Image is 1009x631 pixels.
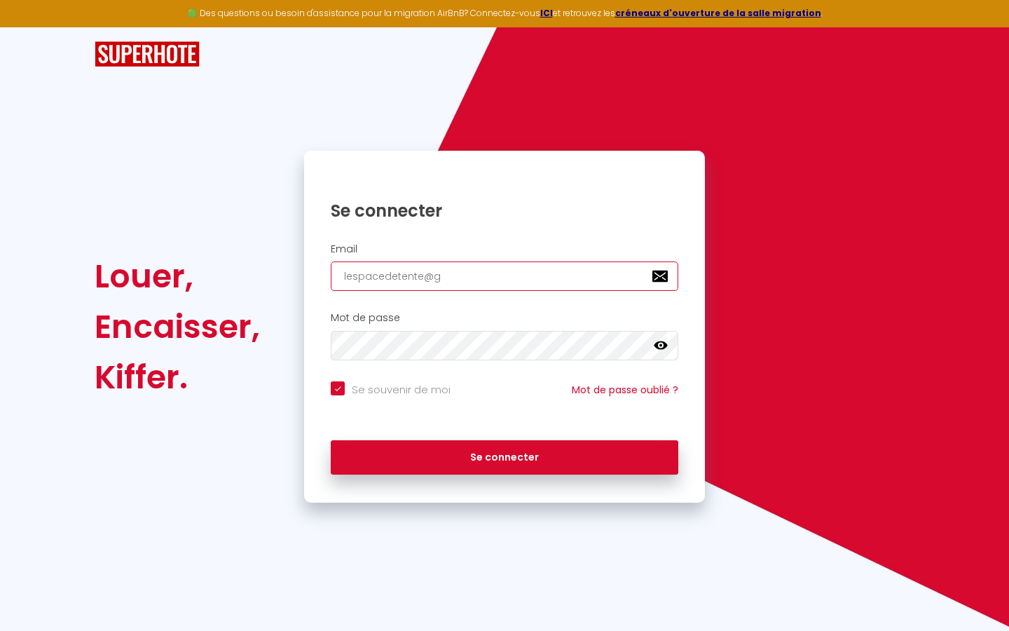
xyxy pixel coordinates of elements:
[95,41,200,67] img: SuperHote logo
[331,312,678,324] h2: Mot de passe
[540,7,553,19] a: ICI
[331,262,678,291] input: Ton Email
[572,383,678,397] a: Mot de passe oublié ?
[331,440,678,475] button: Se connecter
[331,243,678,255] h2: Email
[615,7,821,19] a: créneaux d'ouverture de la salle migration
[331,200,678,222] h1: Se connecter
[11,6,53,48] button: Ouvrir le widget de chat LiveChat
[95,301,260,352] div: Encaisser,
[95,352,260,402] div: Kiffer.
[95,251,260,301] div: Louer,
